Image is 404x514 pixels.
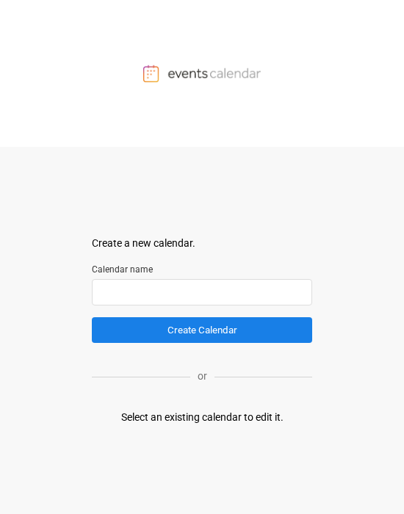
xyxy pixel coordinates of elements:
div: Create a new calendar. [92,236,312,251]
p: or [190,369,214,384]
div: Select an existing calendar to edit it. [121,410,284,425]
label: Calendar name [92,263,312,276]
button: Create Calendar [92,317,312,343]
img: Events Calendar [143,65,261,82]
